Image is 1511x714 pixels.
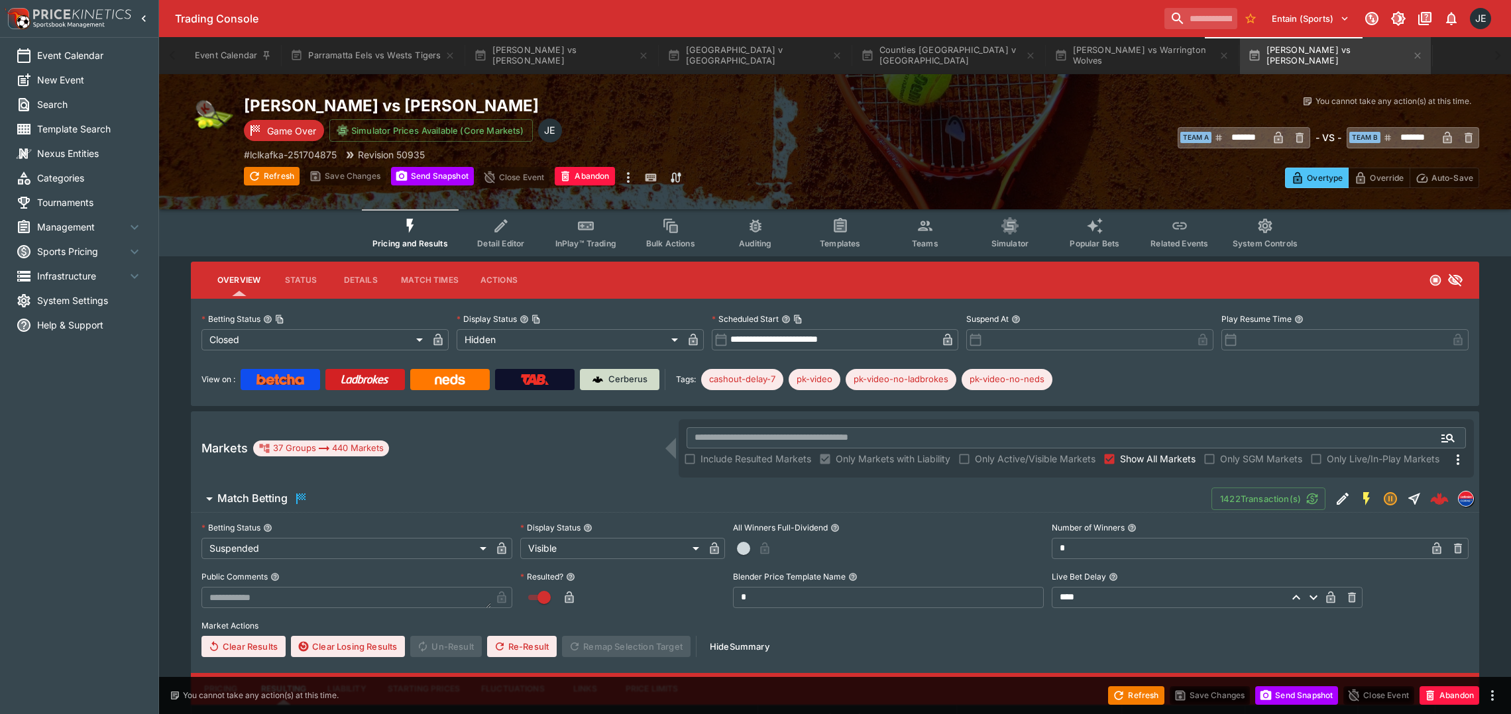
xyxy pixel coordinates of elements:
button: Suspend At [1011,315,1021,324]
button: Send Snapshot [391,167,474,185]
button: Details [331,264,390,296]
span: pk-video [789,373,840,386]
button: Resulted? [566,572,575,582]
button: more [620,167,636,188]
button: James Edlin [1466,4,1495,33]
button: Copy To Clipboard [532,315,541,324]
button: more [1484,688,1500,703]
button: Re-Result [487,636,557,657]
span: Show All Markets [1120,452,1196,466]
p: Copy To Clipboard [244,148,337,162]
p: Display Status [520,522,581,533]
img: PriceKinetics Logo [4,5,30,32]
button: Match Times [390,264,469,296]
span: Nexus Entities [37,146,142,160]
span: pk-video-no-neds [962,373,1052,386]
a: 8770094a-fb6d-4dff-b427-c64a4aa77451 [1426,485,1453,512]
p: Number of Winners [1052,522,1125,533]
img: Ladbrokes [341,374,389,385]
span: Management [37,220,127,234]
button: Suspended [1378,487,1402,511]
button: Refresh [244,167,300,185]
span: Simulator [991,238,1029,248]
button: No Bookmarks [1240,8,1261,29]
span: Pricing and Results [372,238,448,248]
p: Cerberus [608,373,647,386]
div: 37 Groups 440 Markets [258,440,384,456]
span: InPlay™ Trading [555,238,616,248]
button: Links [555,673,615,705]
button: SGM Enabled [1355,487,1378,511]
button: Live Bet Delay [1109,572,1118,582]
button: [GEOGRAPHIC_DATA] v [GEOGRAPHIC_DATA] [659,37,850,74]
img: Cerberus [592,374,603,385]
p: Revision 50935 [358,148,425,162]
div: Betting Target: cerberus [962,369,1052,390]
button: Copy To Clipboard [793,315,803,324]
svg: Suspended [1382,491,1398,507]
span: Only SGM Markets [1220,452,1302,466]
div: James Edlin [1470,8,1491,29]
button: Counties [GEOGRAPHIC_DATA] v [GEOGRAPHIC_DATA] [853,37,1044,74]
span: Un-Result [410,636,481,657]
label: Market Actions [201,616,1469,636]
button: Overview [207,264,271,296]
span: Bulk Actions [646,238,695,248]
span: Only Active/Visible Markets [975,452,1095,466]
span: Template Search [37,122,142,136]
p: Resulted? [520,571,563,582]
button: Documentation [1413,7,1437,30]
button: Copy To Clipboard [275,315,284,324]
button: Scheduled StartCopy To Clipboard [781,315,791,324]
span: Include Resulted Markets [700,452,811,466]
button: Clear Losing Results [291,636,405,657]
span: Sports Pricing [37,244,127,258]
button: Pricing [191,673,251,705]
img: Betcha [256,374,304,385]
h6: - VS - [1315,130,1341,144]
a: Cerberus [580,369,659,390]
p: Play Resume Time [1221,313,1292,325]
button: Straight [1402,487,1426,511]
div: Trading Console [175,12,1159,26]
span: cashout-delay-7 [701,373,783,386]
span: Mark an event as closed and abandoned. [1420,688,1479,701]
button: Select Tenant [1264,8,1357,29]
div: Betting Target: cerberus [846,369,956,390]
p: Live Bet Delay [1052,571,1106,582]
img: TabNZ [521,374,549,385]
img: tennis.png [191,95,233,138]
img: Neds [435,374,465,385]
button: Edit Detail [1331,487,1355,511]
img: logo-cerberus--red.svg [1430,489,1449,508]
p: Scheduled Start [712,313,779,325]
div: Betting Target: cerberus [701,369,783,390]
svg: Closed [1429,274,1442,287]
button: Betting StatusCopy To Clipboard [263,315,272,324]
p: Suspend At [966,313,1009,325]
span: Help & Support [37,318,142,332]
p: Blender Price Template Name [733,571,846,582]
button: Fluctuations [471,673,555,705]
svg: Hidden [1447,272,1463,288]
button: Toggle light/dark mode [1386,7,1410,30]
button: All Winners Full-Dividend [830,523,840,533]
span: Teams [912,238,938,248]
button: Refresh [1108,686,1164,705]
span: Categories [37,171,142,185]
h2: Copy To Clipboard [244,95,862,116]
div: Event type filters [362,209,1308,256]
button: Blender Price Template Name [848,572,858,582]
img: Sportsbook Management [33,22,105,28]
div: Start From [1285,168,1479,188]
button: Match Betting [191,485,1211,512]
div: Betting Target: cerberus [789,369,840,390]
button: Betting Status [263,523,272,533]
button: Display Status [583,523,592,533]
svg: More [1450,452,1466,468]
button: Open [1436,426,1460,450]
span: Popular Bets [1070,238,1119,248]
img: PriceKinetics [33,9,131,19]
span: Team A [1180,132,1211,143]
